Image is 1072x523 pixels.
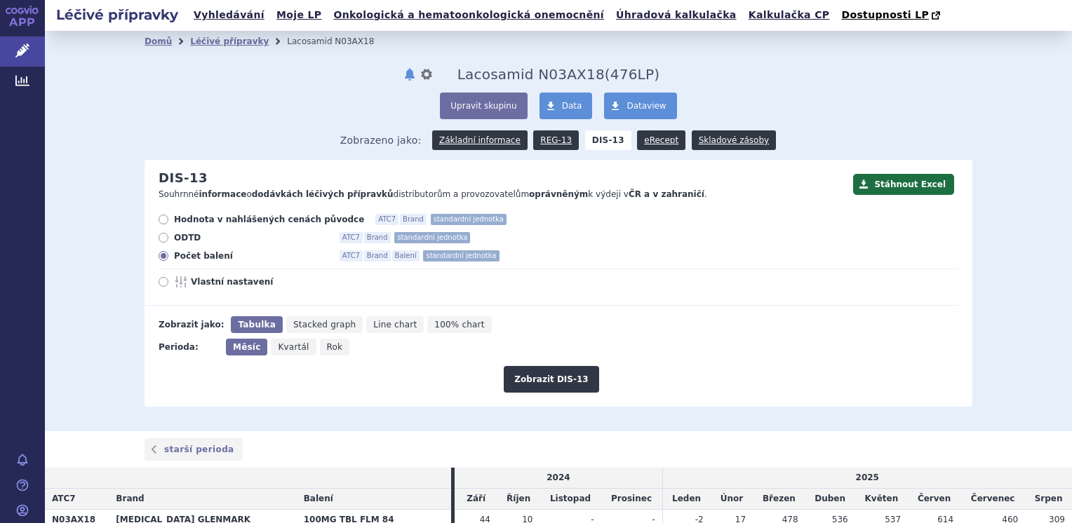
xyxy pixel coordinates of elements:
[145,438,243,461] a: starší perioda
[394,232,470,243] span: standardní jednotka
[145,36,172,46] a: Domů
[431,214,507,225] span: standardní jednotka
[392,250,420,261] span: Balení
[174,232,328,243] span: ODTD
[853,174,954,195] button: Stáhnout Excel
[278,342,309,352] span: Kvartál
[174,214,364,225] span: Hodnota v nahlášených cenách původce
[434,320,484,330] span: 100% chart
[753,489,805,510] td: Březen
[457,66,605,83] span: Lacosamid N03AX18
[744,6,834,25] a: Kalkulačka CP
[199,189,247,199] strong: informace
[293,320,356,330] span: Stacked graph
[400,214,427,225] span: Brand
[662,489,711,510] td: Leden
[837,6,947,25] a: Dostupnosti LP
[159,170,208,186] h2: DIS-13
[605,66,659,83] span: ( LP)
[855,489,908,510] td: Květen
[504,366,598,393] button: Zobrazit DIS-13
[191,276,345,287] span: Vlastní nastavení
[375,214,398,225] span: ATC7
[455,489,497,510] td: Září
[327,342,343,352] span: Rok
[841,9,929,20] span: Dostupnosti LP
[252,189,394,199] strong: dodávkách léčivých přípravků
[287,31,392,52] li: Lacosamid N03AX18
[233,342,260,352] span: Měsíc
[627,101,666,111] span: Dataview
[364,232,391,243] span: Brand
[440,93,527,119] button: Upravit skupinu
[189,6,269,25] a: Vyhledávání
[601,489,662,510] td: Prosinec
[540,489,601,510] td: Listopad
[540,93,593,119] a: Data
[329,6,608,25] a: Onkologická a hematoonkologická onemocnění
[960,489,1025,510] td: Červenec
[238,320,275,330] span: Tabulka
[585,130,631,150] strong: DIS-13
[711,489,753,510] td: Únor
[692,130,776,150] a: Skladové zásoby
[529,189,588,199] strong: oprávněným
[908,489,960,510] td: Červen
[432,130,528,150] a: Základní informace
[190,36,269,46] a: Léčivé přípravky
[423,250,499,261] span: standardní jednotka
[159,339,219,355] div: Perioda:
[373,320,417,330] span: Line chart
[116,494,144,503] span: Brand
[304,494,333,503] span: Balení
[612,6,741,25] a: Úhradová kalkulačka
[533,130,579,150] a: REG-13
[52,494,76,503] span: ATC7
[340,130,422,150] span: Zobrazeno jako:
[562,101,582,111] span: Data
[420,66,434,83] button: nastavení
[610,66,638,83] span: 476
[604,93,676,119] a: Dataview
[272,6,326,25] a: Moje LP
[159,189,846,201] p: Souhrnné o distributorům a provozovatelům k výdeji v .
[340,250,363,261] span: ATC7
[455,468,662,488] td: 2024
[403,66,417,83] button: notifikace
[662,468,1072,488] td: 2025
[340,232,363,243] span: ATC7
[1025,489,1072,510] td: Srpen
[629,189,704,199] strong: ČR a v zahraničí
[364,250,391,261] span: Brand
[805,489,855,510] td: Duben
[174,250,328,261] span: Počet balení
[45,5,189,25] h2: Léčivé přípravky
[159,316,224,333] div: Zobrazit jako:
[637,130,685,150] a: eRecept
[497,489,540,510] td: Říjen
